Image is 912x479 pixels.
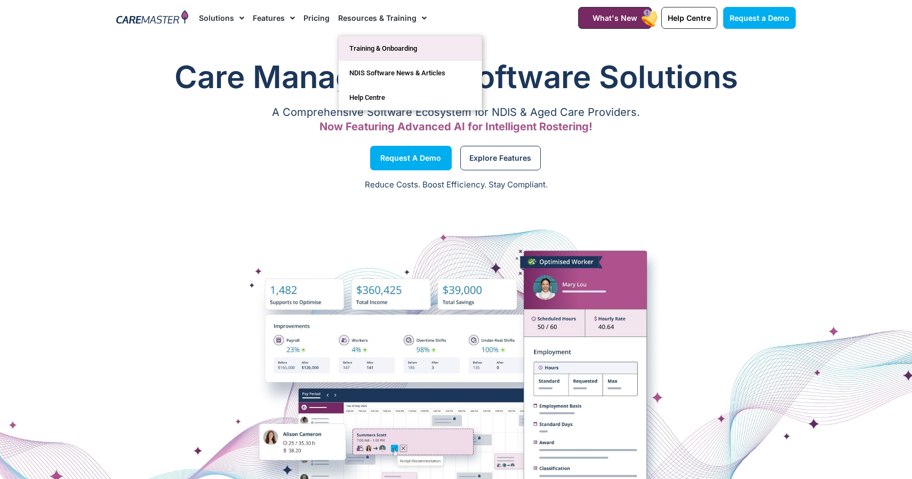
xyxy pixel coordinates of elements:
a: Explore Features [460,146,541,170]
a: Help Centre [339,85,482,110]
span: Request a Demo [730,13,789,22]
ul: Resources & Training [338,36,482,111]
a: Training & Onboarding [339,36,482,61]
a: Request a Demo [370,146,452,170]
h1: Care Management Software Solutions [116,56,796,98]
span: What's New [593,13,637,22]
img: CareMaster Logo [116,10,188,26]
a: Help Centre [661,7,717,29]
a: What's New [578,7,652,29]
span: Help Centre [668,13,711,22]
span: Now Featuring Advanced AI for Intelligent Rostering! [319,120,593,133]
span: Request a Demo [380,155,441,161]
p: Reduce Costs. Boost Efficiency. Stay Compliant. [6,179,906,191]
p: A Comprehensive Software Ecosystem for NDIS & Aged Care Providers. [116,109,796,116]
span: Explore Features [469,155,531,161]
a: NDIS Software News & Articles [339,61,482,85]
a: Request a Demo [723,7,796,29]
